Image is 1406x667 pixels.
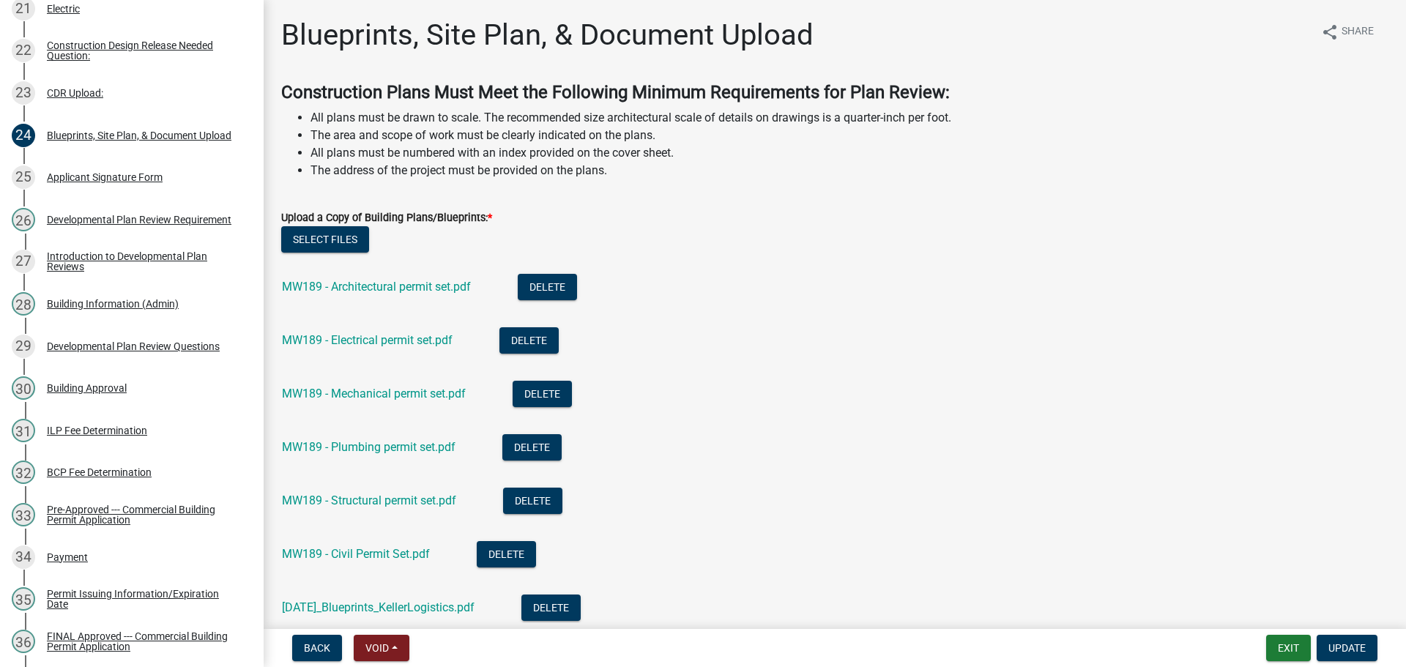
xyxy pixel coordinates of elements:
div: Applicant Signature Form [47,172,163,182]
div: 31 [12,419,35,442]
span: Void [365,642,389,654]
div: Pre-Approved --- Commercial Building Permit Application [47,504,240,525]
span: Update [1328,642,1366,654]
div: BCP Fee Determination [47,467,152,477]
button: Void [354,635,409,661]
div: 27 [12,250,35,273]
div: 23 [12,81,35,105]
div: Permit Issuing Information/Expiration Date [47,589,240,609]
div: FINAL Approved --- Commercial Building Permit Application [47,631,240,652]
div: 26 [12,208,35,231]
div: 36 [12,630,35,653]
div: 22 [12,39,35,62]
div: 28 [12,292,35,316]
a: MW189 - Plumbing permit set.pdf [282,440,455,454]
div: Construction Design Release Needed Question: [47,40,240,61]
button: Update [1317,635,1377,661]
div: CDR Upload: [47,88,103,98]
h1: Blueprints, Site Plan, & Document Upload [281,18,814,53]
i: share [1321,23,1339,41]
button: Delete [521,595,581,621]
div: Blueprints, Site Plan, & Document Upload [47,130,231,141]
div: 35 [12,587,35,611]
button: Delete [499,327,559,354]
div: ILP Fee Determination [47,425,147,436]
div: Electric [47,4,80,14]
button: Delete [518,274,577,300]
div: Payment [47,552,88,562]
span: Share [1342,23,1374,41]
a: MW189 - Structural permit set.pdf [282,493,456,507]
div: Introduction to Developmental Plan Reviews [47,251,240,272]
div: 32 [12,461,35,484]
button: Exit [1266,635,1311,661]
wm-modal-confirm: Delete Document [499,335,559,349]
div: 24 [12,124,35,147]
div: 25 [12,165,35,189]
wm-modal-confirm: Delete Document [502,441,562,455]
div: 30 [12,376,35,400]
li: All plans must be drawn to scale. The recommended size architectural scale of details on drawings... [310,109,1388,127]
button: Delete [502,434,562,461]
div: Building Approval [47,383,127,393]
li: The address of the project must be provided on the plans. [310,162,1388,179]
wm-modal-confirm: Delete Document [513,388,572,402]
div: Developmental Plan Review Requirement [47,215,231,225]
a: MW189 - Electrical permit set.pdf [282,333,453,347]
li: All plans must be numbered with an index provided on the cover sheet. [310,144,1388,162]
div: 33 [12,503,35,526]
button: shareShare [1309,18,1385,46]
div: Building Information (Admin) [47,299,179,309]
wm-modal-confirm: Delete Document [503,495,562,509]
wm-modal-confirm: Delete Document [521,602,581,616]
div: Developmental Plan Review Questions [47,341,220,351]
label: Upload a Copy of Building Plans/Blueprints: [281,213,492,223]
button: Select files [281,226,369,253]
a: [DATE]_Blueprints_KellerLogistics.pdf [282,600,475,614]
button: Delete [513,381,572,407]
a: MW189 - Architectural permit set.pdf [282,280,471,294]
button: Delete [503,488,562,514]
wm-modal-confirm: Delete Document [518,281,577,295]
li: The area and scope of work must be clearly indicated on the plans. [310,127,1388,144]
strong: Construction Plans Must Meet the Following Minimum Requirements for Plan Review: [281,82,950,103]
button: Back [292,635,342,661]
div: 29 [12,335,35,358]
a: MW189 - Civil Permit Set.pdf [282,547,430,561]
a: MW189 - Mechanical permit set.pdf [282,387,466,400]
div: 34 [12,545,35,569]
span: Back [304,642,330,654]
wm-modal-confirm: Delete Document [477,548,536,562]
button: Delete [477,541,536,567]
